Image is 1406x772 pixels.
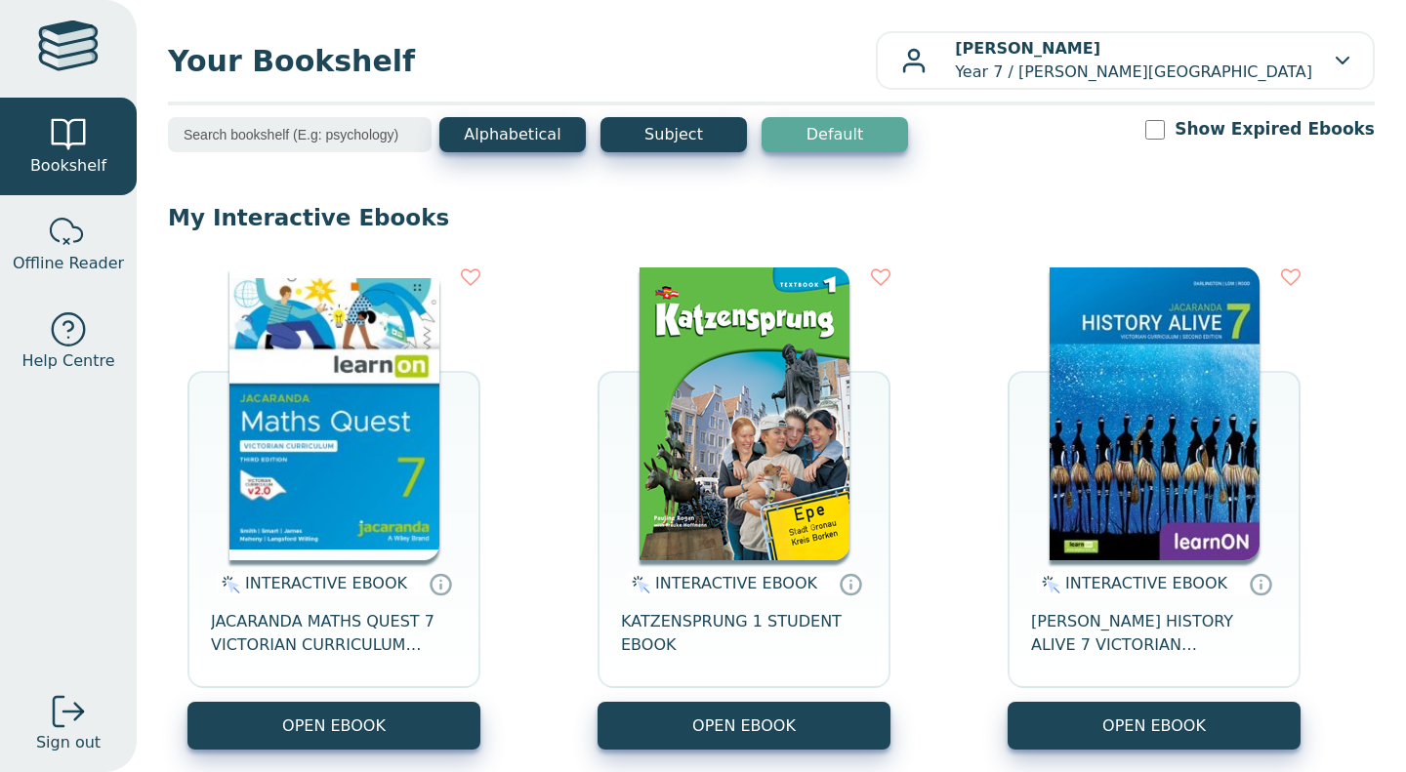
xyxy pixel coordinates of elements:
button: [PERSON_NAME]Year 7 / [PERSON_NAME][GEOGRAPHIC_DATA] [876,31,1375,90]
span: Sign out [36,731,101,754]
input: Search bookshelf (E.g: psychology) [168,117,432,152]
span: JACARANDA MATHS QUEST 7 VICTORIAN CURRICULUM LEARNON EBOOK 3E [211,610,457,657]
img: interactive.svg [216,573,240,596]
button: Default [762,117,908,152]
span: Help Centre [21,349,114,373]
img: c7e09e6b-e77c-4761-a484-ea491682e25a.png [640,267,849,560]
img: b87b3e28-4171-4aeb-a345-7fa4fe4e6e25.jpg [229,267,439,560]
span: INTERACTIVE EBOOK [655,574,817,592]
button: OPEN EBOOK [1008,702,1301,750]
p: My Interactive Ebooks [168,203,1375,232]
label: Show Expired Ebooks [1175,117,1375,142]
a: Interactive eBooks are accessed online via the publisher’s portal. They contain interactive resou... [1249,572,1272,595]
button: OPEN EBOOK [187,702,480,750]
a: Interactive eBooks are accessed online via the publisher’s portal. They contain interactive resou... [429,572,452,595]
span: Your Bookshelf [168,39,876,83]
span: Bookshelf [30,154,106,178]
span: INTERACTIVE EBOOK [1065,574,1227,592]
button: Alphabetical [439,117,586,152]
button: Subject [600,117,747,152]
a: Interactive eBooks are accessed online via the publisher’s portal. They contain interactive resou... [839,572,862,595]
span: KATZENSPRUNG 1 STUDENT EBOOK [621,610,867,657]
span: Offline Reader [13,252,124,275]
b: [PERSON_NAME] [955,39,1100,58]
button: OPEN EBOOK [598,702,890,750]
img: d4781fba-7f91-e911-a97e-0272d098c78b.jpg [1050,267,1260,560]
span: INTERACTIVE EBOOK [245,574,407,592]
img: interactive.svg [1036,573,1060,596]
img: interactive.svg [626,573,650,596]
span: [PERSON_NAME] HISTORY ALIVE 7 VICTORIAN CURRICULUM LEARNON EBOOK 2E [1031,610,1277,657]
p: Year 7 / [PERSON_NAME][GEOGRAPHIC_DATA] [955,37,1312,84]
